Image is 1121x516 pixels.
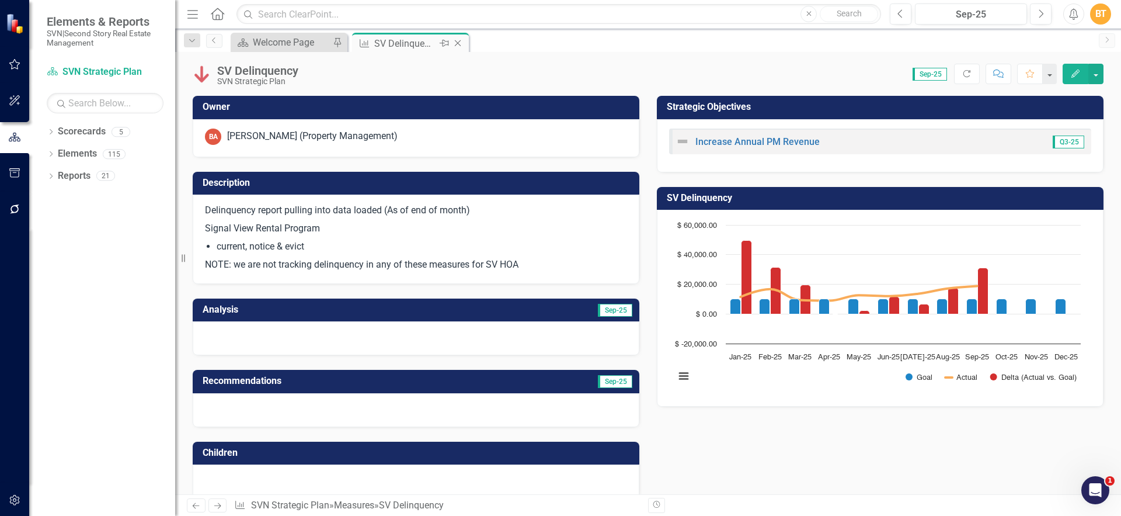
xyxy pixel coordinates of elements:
[205,220,627,238] p: Signal View Rental Program
[818,354,840,361] text: Apr-25
[919,8,1023,22] div: Sep-25
[205,204,627,220] p: Delinquency report pulling into data loaded (As of end of month)
[58,125,106,138] a: Scorecards
[937,299,948,314] path: Aug-25, 10,000. Goal.
[948,288,959,314] path: Aug-25, 17,793.68. Delta (Actual vs. Goal).
[203,448,633,458] h3: Children
[739,284,980,303] g: Actual, series 2 of 3. Line with 12 data points.
[945,373,977,382] button: Show Actual
[379,500,444,511] div: SV Delinquency
[203,102,633,112] h3: Owner
[990,373,1076,382] button: Show Delta (Actual vs. Goal)
[837,9,862,18] span: Search
[236,4,881,25] input: Search ClearPoint...
[669,219,1091,394] div: Chart. Highcharts interactive chart.
[58,147,97,161] a: Elements
[669,219,1087,394] svg: Interactive chart
[47,65,163,79] a: SVN Strategic Plan
[995,354,1018,361] text: Oct-25
[374,36,437,51] div: SV Delinquency
[848,299,859,314] path: May-25, 10,000. Goal.
[760,299,770,314] path: Feb-25, 10,000. Goal.
[820,6,878,22] button: Search
[859,311,870,314] path: May-25, 2,184.99. Delta (Actual vs. Goal).
[1025,354,1048,361] text: Nov-25
[203,376,499,386] h3: Recommendations
[203,304,418,315] h3: Analysis
[789,299,800,314] path: Mar-25, 10,000. Goal.
[234,35,330,50] a: Welcome Page
[103,149,126,159] div: 115
[758,354,782,361] text: Feb-25
[677,281,717,289] text: $ 20,000.00
[696,311,717,318] text: $ 0.00
[217,64,298,77] div: SV Delinquency
[58,169,90,183] a: Reports
[730,299,741,314] path: Jan-25, 10,000. Goal.
[936,354,960,361] text: Aug-25
[695,136,820,147] a: Increase Annual PM Revenue
[676,368,692,385] button: View chart menu, Chart
[1026,299,1036,314] path: Nov-25, 10,000. Goal.
[112,127,130,137] div: 5
[878,299,889,314] path: Jun-25, 10,000. Goal.
[913,68,947,81] span: Sep-25
[334,500,374,511] a: Measures
[677,222,717,230] text: $ 60,000.00
[730,299,1066,314] g: Goal, series 1 of 3. Bar series with 12 bars.
[251,500,329,511] a: SVN Strategic Plan
[205,256,627,272] p: NOTE: we are not tracking delinquency in any of these measures for SV HOA
[675,341,717,348] text: $ -20,000.00
[96,171,115,181] div: 21
[203,178,633,188] h3: Description
[667,193,1098,203] h3: SV Delinquency
[889,297,900,314] path: Jun-25, 11,797.51. Delta (Actual vs. Goal).
[598,304,632,317] span: Sep-25
[967,299,977,314] path: Sep-25, 10,000. Goal.
[978,268,988,314] path: Sep-25, 30,985.4. Delta (Actual vs. Goal).
[193,65,211,84] img: Below Plan
[47,93,163,113] input: Search Below...
[234,499,639,512] div: » »
[1090,4,1111,25] button: BT
[800,285,811,314] path: Mar-25, 19,483.93. Delta (Actual vs. Goal).
[741,241,752,314] path: Jan-25, 49,446.83. Delta (Actual vs. Goal).
[1105,476,1115,486] span: 1
[6,13,26,34] img: ClearPoint Strategy
[217,240,627,254] li: current, notice & evict
[205,129,221,145] div: BA
[227,130,398,143] div: [PERSON_NAME] (Property Management)
[253,35,330,50] div: Welcome Page
[598,375,632,388] span: Sep-25
[741,225,1067,314] g: Delta (Actual vs. Goal), series 3 of 3. Bar series with 12 bars.
[1056,299,1066,314] path: Dec-25, 10,000. Goal.
[788,354,812,361] text: Mar-25
[677,251,717,259] text: $ 40,000.00
[1053,136,1084,148] span: Q3-25
[908,299,918,314] path: Jul-25, 10,000. Goal.
[676,134,690,148] img: Not Defined
[47,29,163,48] small: SVN|Second Story Real Estate Management
[919,304,929,314] path: Jul-25, 6,565.92. Delta (Actual vs. Goal).
[667,102,1098,112] h3: Strategic Objectives
[771,268,781,314] path: Feb-25, 31,481.96. Delta (Actual vs. Goal).
[915,4,1027,25] button: Sep-25
[997,299,1007,314] path: Oct-25, 10,000. Goal.
[47,15,163,29] span: Elements & Reports
[847,354,871,361] text: May-25
[1054,354,1078,361] text: Dec-25
[900,354,935,361] text: [DATE]-25
[906,373,932,382] button: Show Goal
[1081,476,1109,504] iframe: Intercom live chat
[217,77,298,86] div: SVN Strategic Plan
[878,354,900,361] text: Jun-25
[819,299,830,314] path: Apr-25, 10,000. Goal.
[729,354,751,361] text: Jan-25
[965,354,989,361] text: Sep-25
